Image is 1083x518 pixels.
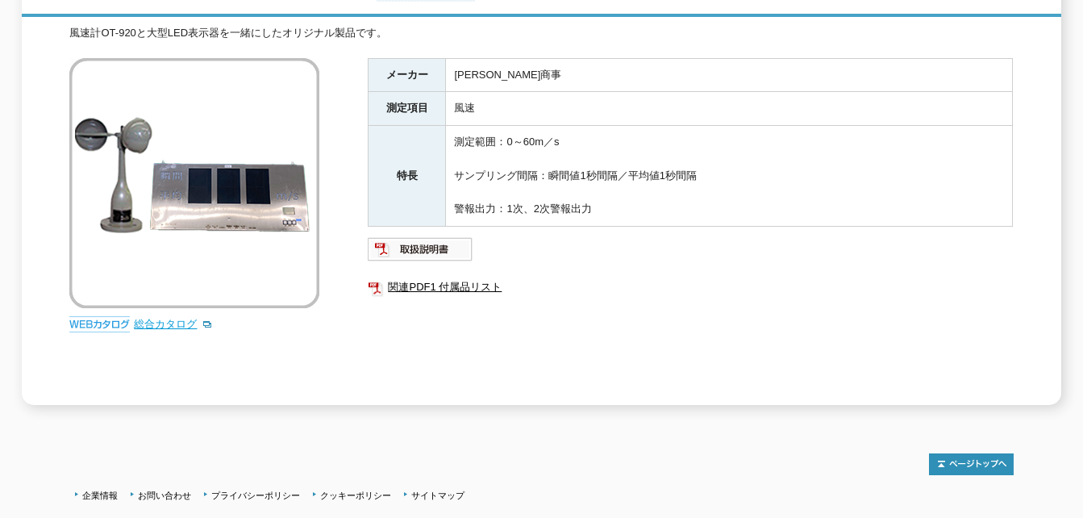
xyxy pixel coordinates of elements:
th: 特長 [369,126,446,227]
td: 測定範囲：0～60m／s サンプリング間隔：瞬間値1秒間隔／平均値1秒間隔 警報出力：1次、2次警報出力 [446,126,1013,227]
a: 企業情報 [82,491,118,500]
img: webカタログ [69,316,130,332]
a: 関連PDF1 付属品リスト [368,277,1013,298]
td: 風速 [446,92,1013,126]
a: プライバシーポリシー [211,491,300,500]
a: お問い合わせ [138,491,191,500]
a: 取扱説明書 [368,247,473,259]
img: トップページへ [929,453,1014,475]
a: クッキーポリシー [320,491,391,500]
a: サイトマップ [411,491,464,500]
a: 総合カタログ [134,318,213,330]
td: [PERSON_NAME]商事 [446,58,1013,92]
th: 測定項目 [369,92,446,126]
img: 警報付デジタル風速計 OT-920BD [69,58,319,308]
th: メーカー [369,58,446,92]
div: 風速計OT-920と大型LED表示器を一緒にしたオリジナル製品です。 [69,25,1013,42]
img: 取扱説明書 [368,236,473,262]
